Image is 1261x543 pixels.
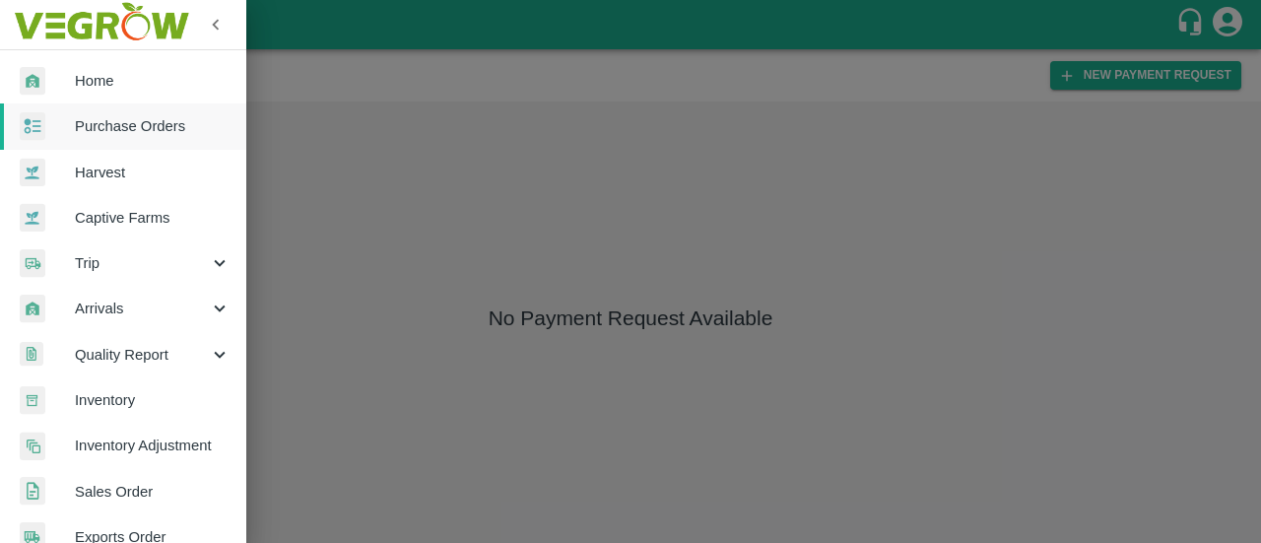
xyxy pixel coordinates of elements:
[20,249,45,278] img: delivery
[75,344,209,366] span: Quality Report
[20,203,45,233] img: harvest
[75,481,231,503] span: Sales Order
[75,298,209,319] span: Arrivals
[75,389,231,411] span: Inventory
[20,112,45,141] img: reciept
[75,207,231,229] span: Captive Farms
[75,70,231,92] span: Home
[75,115,231,137] span: Purchase Orders
[20,295,45,323] img: whArrival
[20,158,45,187] img: harvest
[75,252,209,274] span: Trip
[20,432,45,460] img: inventory
[75,162,231,183] span: Harvest
[20,67,45,96] img: whArrival
[75,435,231,456] span: Inventory Adjustment
[20,477,45,506] img: sales
[20,342,43,367] img: qualityReport
[20,386,45,415] img: whInventory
